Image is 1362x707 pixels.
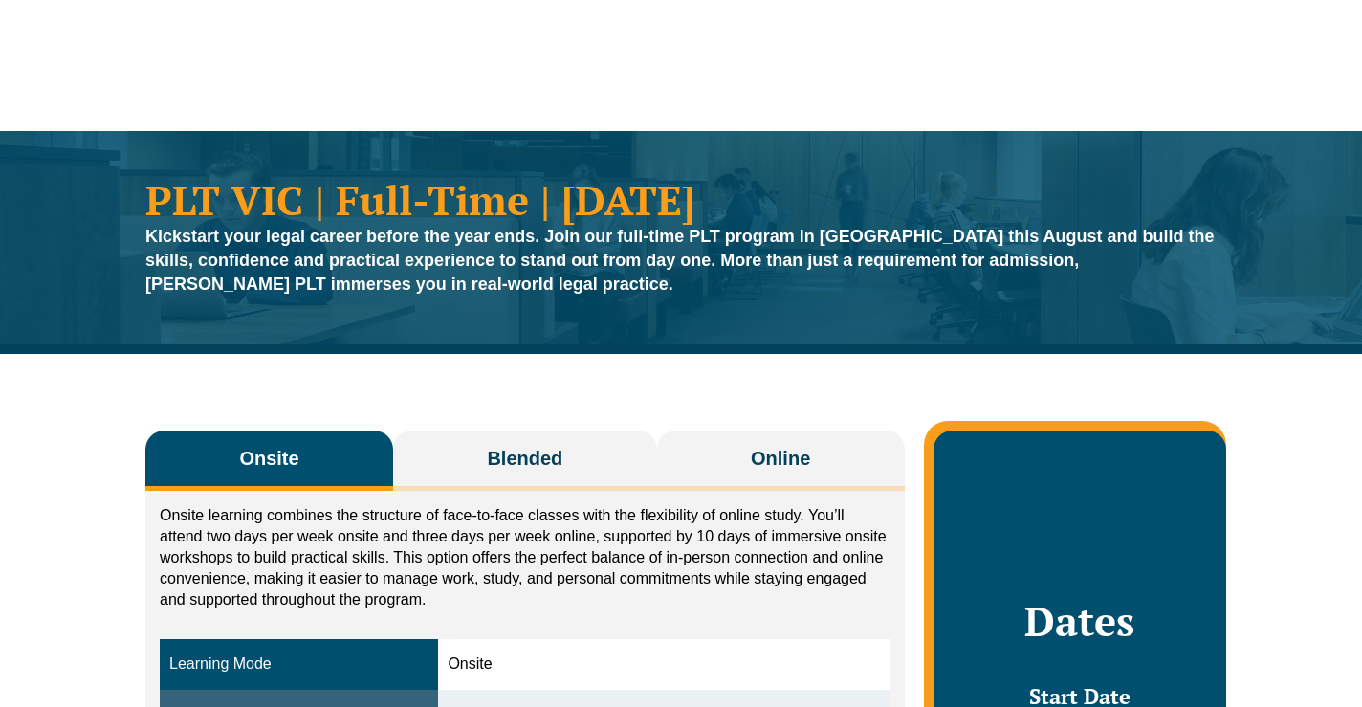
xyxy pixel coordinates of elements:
strong: Kickstart your legal career before the year ends. Join our full-time PLT program in [GEOGRAPHIC_D... [145,227,1215,294]
span: Online [751,445,810,472]
span: Onsite [239,445,298,472]
h2: Dates [953,597,1207,645]
h1: PLT VIC | Full-Time | [DATE] [145,179,1217,220]
div: Onsite [448,653,880,675]
div: Learning Mode [169,653,428,675]
span: Blended [487,445,562,472]
p: Onsite learning combines the structure of face-to-face classes with the flexibility of online stu... [160,505,890,610]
